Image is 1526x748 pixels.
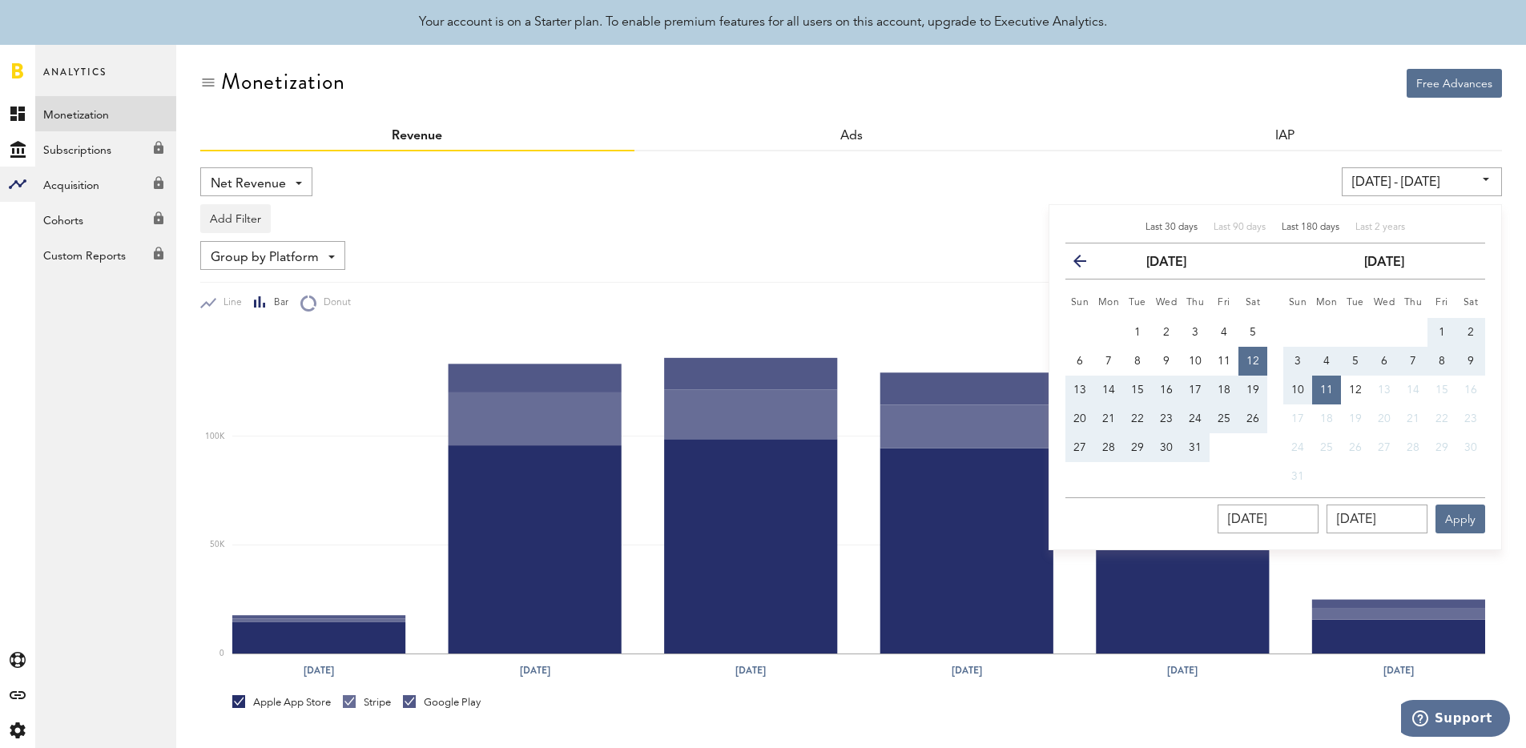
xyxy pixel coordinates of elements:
button: 8 [1427,347,1456,376]
button: 27 [1065,433,1094,462]
button: 12 [1341,376,1370,404]
span: 21 [1102,413,1115,424]
span: 8 [1134,356,1141,367]
span: 3 [1192,327,1198,338]
span: 6 [1381,356,1387,367]
span: 22 [1131,413,1144,424]
span: 18 [1320,413,1333,424]
span: 23 [1464,413,1477,424]
span: 8 [1439,356,1445,367]
span: 16 [1464,384,1477,396]
span: Donut [316,296,351,310]
div: Stripe [343,695,391,710]
span: 12 [1349,384,1362,396]
strong: [DATE] [1146,256,1186,269]
button: Add Filter [200,204,271,233]
button: 24 [1283,433,1312,462]
button: 17 [1283,404,1312,433]
span: 25 [1218,413,1230,424]
button: 27 [1370,433,1399,462]
small: Monday [1316,298,1338,308]
button: 29 [1427,433,1456,462]
button: 19 [1341,404,1370,433]
button: 4 [1210,318,1238,347]
button: 30 [1456,433,1485,462]
span: 17 [1291,413,1304,424]
small: Friday [1218,298,1230,308]
small: Friday [1435,298,1448,308]
small: Thursday [1186,298,1205,308]
button: 14 [1094,376,1123,404]
span: 17 [1189,384,1202,396]
span: 9 [1468,356,1474,367]
span: 6 [1077,356,1083,367]
iframe: Opens a widget where you can find more information [1401,700,1510,740]
span: 13 [1073,384,1086,396]
button: 31 [1181,433,1210,462]
span: Last 2 years [1355,223,1405,232]
span: 16 [1160,384,1173,396]
span: 15 [1435,384,1448,396]
span: 29 [1435,442,1448,453]
text: 100K [205,432,225,440]
button: 13 [1065,376,1094,404]
button: 21 [1094,404,1123,433]
strong: [DATE] [1364,256,1404,269]
small: Tuesday [1347,298,1364,308]
button: 16 [1152,376,1181,404]
span: 26 [1246,413,1259,424]
span: 9 [1163,356,1170,367]
button: 4 [1312,347,1341,376]
small: Wednesday [1156,298,1178,308]
span: 19 [1349,413,1362,424]
span: 25 [1320,442,1333,453]
text: 50K [210,541,225,549]
span: 1 [1439,327,1445,338]
button: 20 [1370,404,1399,433]
span: 20 [1378,413,1391,424]
button: 24 [1181,404,1210,433]
span: Net Revenue [211,171,286,198]
span: 15 [1131,384,1144,396]
a: Ads [840,130,863,143]
span: 10 [1189,356,1202,367]
button: 10 [1181,347,1210,376]
span: 2 [1163,327,1170,338]
small: Sunday [1071,298,1089,308]
span: 21 [1407,413,1419,424]
text: [DATE] [1383,663,1414,678]
span: 13 [1378,384,1391,396]
span: Last 90 days [1214,223,1266,232]
button: 11 [1210,347,1238,376]
a: Subscriptions [35,131,176,167]
button: 15 [1123,376,1152,404]
button: 23 [1152,404,1181,433]
span: 3 [1294,356,1301,367]
span: 30 [1160,442,1173,453]
a: Acquisition [35,167,176,202]
a: Revenue [392,130,442,143]
span: 7 [1410,356,1416,367]
button: 7 [1094,347,1123,376]
span: 22 [1435,413,1448,424]
button: 16 [1456,376,1485,404]
button: 11 [1312,376,1341,404]
small: Thursday [1404,298,1423,308]
span: 7 [1105,356,1112,367]
span: 27 [1378,442,1391,453]
button: 1 [1123,318,1152,347]
text: 0 [219,649,224,658]
span: 31 [1291,471,1304,482]
span: 12 [1246,356,1259,367]
span: 5 [1250,327,1256,338]
span: 27 [1073,442,1086,453]
div: Apple App Store [232,695,331,710]
button: 22 [1123,404,1152,433]
span: 24 [1189,413,1202,424]
input: __/__/____ [1218,505,1319,533]
span: 18 [1218,384,1230,396]
button: Apply [1435,505,1485,533]
span: 29 [1131,442,1144,453]
span: 19 [1246,384,1259,396]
